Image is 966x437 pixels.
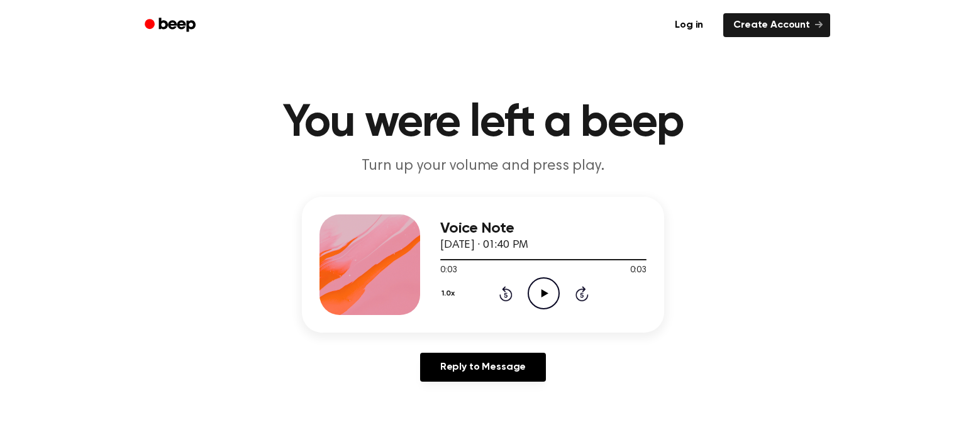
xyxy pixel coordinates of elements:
button: 1.0x [440,283,459,304]
span: [DATE] · 01:40 PM [440,240,528,251]
span: 0:03 [630,264,647,277]
span: 0:03 [440,264,457,277]
a: Reply to Message [420,353,546,382]
h1: You were left a beep [161,101,805,146]
a: Log in [662,11,716,40]
h3: Voice Note [440,220,647,237]
a: Beep [136,13,207,38]
p: Turn up your volume and press play. [241,156,724,177]
a: Create Account [723,13,830,37]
